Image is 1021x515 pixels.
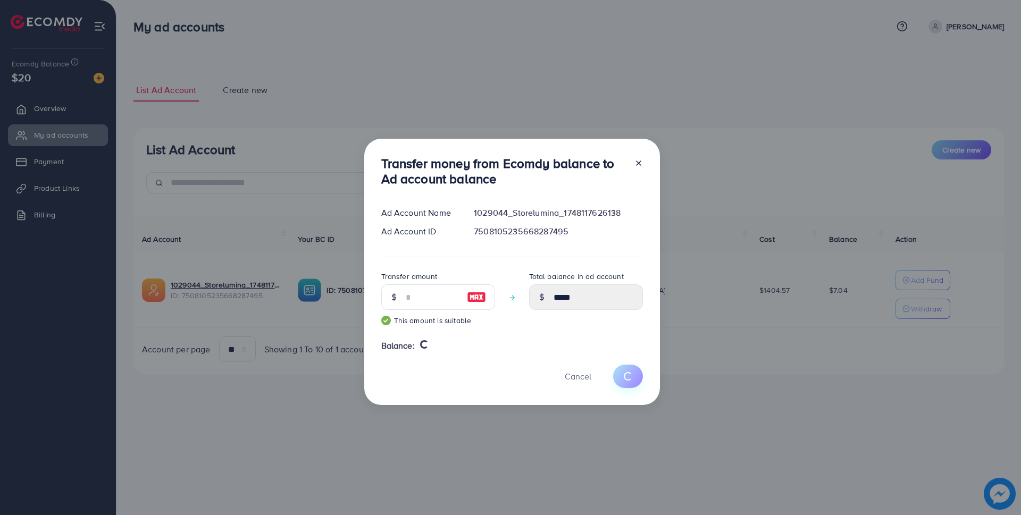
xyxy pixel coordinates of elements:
[373,225,466,238] div: Ad Account ID
[565,370,591,382] span: Cancel
[529,271,624,282] label: Total balance in ad account
[381,315,495,326] small: This amount is suitable
[465,225,651,238] div: 7508105235668287495
[381,271,437,282] label: Transfer amount
[381,156,626,187] h3: Transfer money from Ecomdy balance to Ad account balance
[381,316,391,325] img: guide
[373,207,466,219] div: Ad Account Name
[465,207,651,219] div: 1029044_Storelumina_1748117626138
[551,365,605,387] button: Cancel
[467,291,486,303] img: image
[381,340,415,352] span: Balance:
